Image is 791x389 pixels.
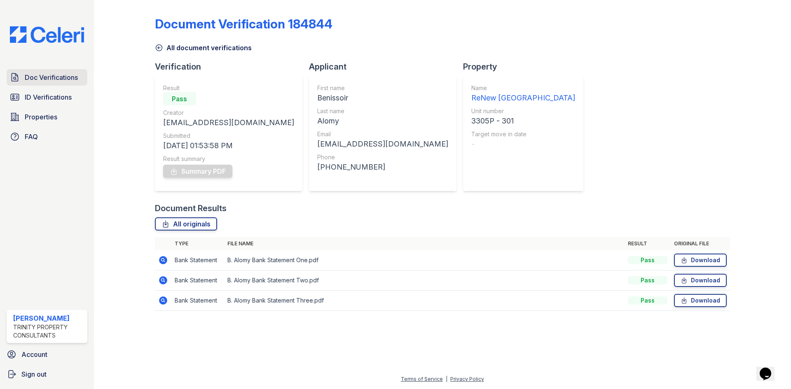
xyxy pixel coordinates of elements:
div: Benissoir [317,92,448,104]
span: Doc Verifications [25,72,78,82]
div: [DATE] 01:53:58 PM [163,140,294,151]
div: Submitted [163,132,294,140]
div: Result summary [163,155,294,163]
div: Unit number [471,107,575,115]
td: B. Alomy Bank Statement Two.pdf [224,270,625,291]
div: Phone [317,153,448,161]
a: Download [674,274,727,287]
a: Download [674,294,727,307]
a: Terms of Service [401,376,443,382]
th: File name [224,237,625,250]
td: Bank Statement [171,250,224,270]
div: Document Verification 184844 [155,16,332,31]
a: Doc Verifications [7,69,87,86]
div: [EMAIL_ADDRESS][DOMAIN_NAME] [163,117,294,128]
div: Trinity Property Consultants [13,323,84,340]
a: Download [674,254,727,267]
div: First name [317,84,448,92]
a: All originals [155,217,217,231]
a: FAQ [7,128,87,145]
div: ReNew [GEOGRAPHIC_DATA] [471,92,575,104]
div: Name [471,84,575,92]
span: Account [21,349,47,359]
div: Alomy [317,115,448,127]
iframe: chat widget [756,356,783,381]
a: Privacy Policy [450,376,484,382]
div: 3305P - 301 [471,115,575,127]
span: FAQ [25,132,38,142]
div: Pass [628,276,667,284]
div: Last name [317,107,448,115]
a: Properties [7,109,87,125]
div: Pass [628,296,667,305]
td: Bank Statement [171,270,224,291]
a: Name ReNew [GEOGRAPHIC_DATA] [471,84,575,104]
div: Creator [163,109,294,117]
div: Result [163,84,294,92]
div: Document Results [155,203,227,214]
th: Original file [671,237,730,250]
div: Pass [628,256,667,264]
div: Target move in date [471,130,575,138]
th: Result [625,237,671,250]
a: ID Verifications [7,89,87,105]
td: B. Alomy Bank Statement One.pdf [224,250,625,270]
a: Sign out [3,366,91,382]
td: B. Alomy Bank Statement Three.pdf [224,291,625,311]
div: [PHONE_NUMBER] [317,161,448,173]
div: Property [463,61,590,72]
span: ID Verifications [25,92,72,102]
span: Properties [25,112,57,122]
th: Type [171,237,224,250]
img: CE_Logo_Blue-a8612792a0a2168367f1c8372b55b34899dd931a85d93a1a3d3e32e68fde9ad4.png [3,26,91,43]
div: - [471,138,575,150]
div: Verification [155,61,309,72]
div: Email [317,130,448,138]
div: Pass [163,92,196,105]
span: Sign out [21,369,47,379]
a: All document verifications [155,43,252,53]
div: [PERSON_NAME] [13,313,84,323]
div: | [446,376,447,382]
div: Applicant [309,61,463,72]
td: Bank Statement [171,291,224,311]
div: [EMAIL_ADDRESS][DOMAIN_NAME] [317,138,448,150]
a: Account [3,346,91,363]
